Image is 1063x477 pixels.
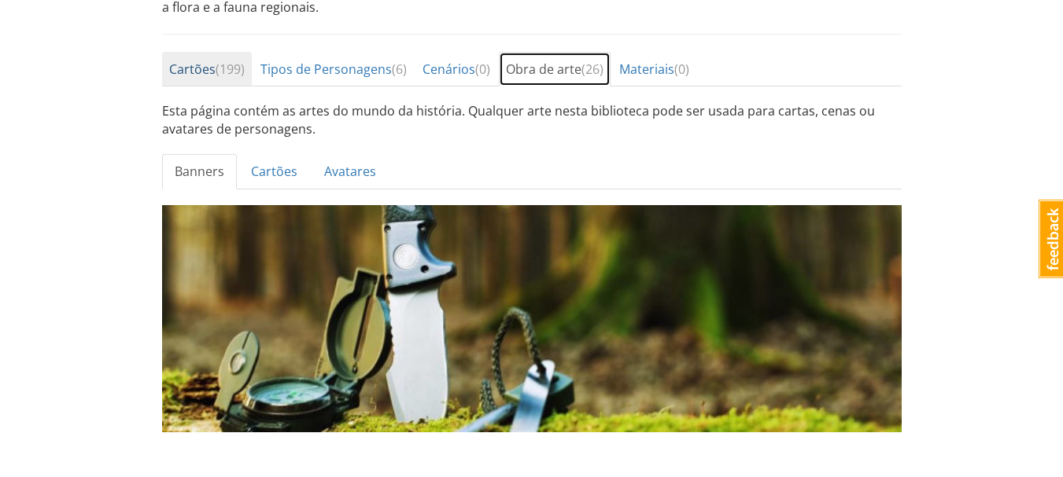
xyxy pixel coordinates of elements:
font: Cartões [169,61,216,78]
font: Cenários [423,61,475,78]
font: Avatares [324,163,376,180]
font: ) [486,61,490,78]
img: jhptzdg5o2kxi3cbdpx8.jpg [162,205,902,432]
font: ( [392,61,396,78]
font: 0 [678,61,685,78]
font: 6 [396,61,403,78]
font: ) [403,61,407,78]
font: ( [581,61,585,78]
font: 0 [479,61,486,78]
font: ) [600,61,603,78]
font: ( [475,61,479,78]
font: Materiais [619,61,674,78]
font: Esta página contém as artes do mundo da história. Qualquer arte nesta biblioteca pode ser usada p... [162,102,875,138]
font: Banners [175,163,224,180]
font: 199 [220,61,241,78]
font: ( [216,61,220,78]
font: 26 [585,61,600,78]
font: ) [241,61,245,78]
font: ) [685,61,689,78]
font: Obra de arte [506,61,581,78]
font: ( [674,61,678,78]
font: Cartões [251,163,297,180]
font: Tipos de Personagens [260,61,392,78]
